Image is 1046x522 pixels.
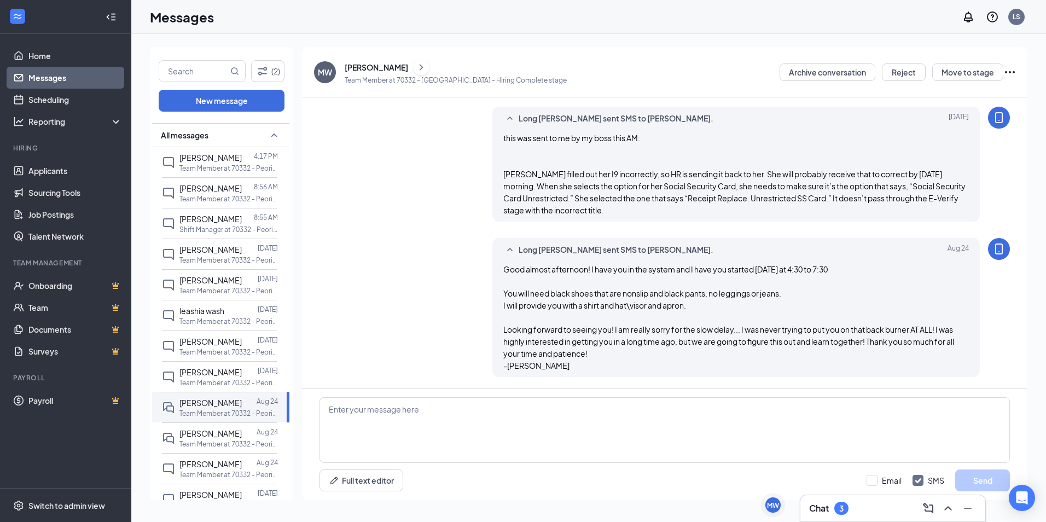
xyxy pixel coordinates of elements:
svg: ChatInactive [162,493,175,506]
svg: ChatInactive [162,309,175,322]
p: 8:56 AM [254,182,278,192]
a: Messages [28,67,122,89]
svg: DoubleChat [162,432,175,445]
svg: Settings [13,500,24,511]
p: 8:55 AM [254,213,278,222]
div: Hiring [13,143,120,153]
svg: ComposeMessage [922,502,935,515]
svg: ChevronUp [942,502,955,515]
p: Team Member at 70332 - Peoria [GEOGRAPHIC_DATA] [179,194,278,204]
p: [DATE] [258,305,278,314]
div: [PERSON_NAME] [345,62,408,73]
p: Team Member at 70332 - [GEOGRAPHIC_DATA] - Hiring Complete stage [345,76,567,85]
button: ChevronRight [413,59,429,76]
span: Long [PERSON_NAME] sent SMS to [PERSON_NAME]. [519,112,713,125]
p: [DATE] [258,335,278,345]
div: Switch to admin view [28,500,105,511]
a: Scheduling [28,89,122,111]
svg: WorkstreamLogo [12,11,23,22]
span: Long [PERSON_NAME] sent SMS to [PERSON_NAME]. [519,243,713,257]
div: Open Intercom Messenger [1009,485,1035,511]
div: MW [318,67,332,78]
span: Good almost afternoon! I have you in the system and I have you started [DATE] at 4:30 to 7:30 You... [503,264,954,370]
span: [PERSON_NAME] [179,398,242,408]
a: Talent Network [28,225,122,247]
button: New message [159,90,284,112]
div: Team Management [13,258,120,268]
h3: Chat [809,502,829,514]
button: ChevronUp [939,500,957,517]
button: Full text editorPen [319,469,403,491]
svg: Collapse [106,11,117,22]
p: Team Member at 70332 - Peoria [GEOGRAPHIC_DATA] [179,286,278,295]
svg: Analysis [13,116,24,127]
p: Shift Manager at 70332 - Peoria [GEOGRAPHIC_DATA] [179,225,278,234]
p: [DATE] [258,243,278,253]
button: Filter (2) [251,60,284,82]
svg: ChevronRight [416,61,427,74]
a: OnboardingCrown [28,275,122,297]
svg: Minimize [961,502,974,515]
a: Job Postings [28,204,122,225]
p: Team Member at 70332 - Peoria [GEOGRAPHIC_DATA] [179,317,278,326]
div: Reporting [28,116,123,127]
p: Team Member at 70332 - Peoria [GEOGRAPHIC_DATA] [179,256,278,265]
div: LS [1013,12,1020,21]
p: Team Member at 70332 - Peoria [GEOGRAPHIC_DATA] [179,164,278,173]
p: Aug 24 [257,458,278,467]
span: [PERSON_NAME] [179,245,242,254]
span: Aug 24 [948,243,969,257]
a: DocumentsCrown [28,318,122,340]
svg: ChatInactive [162,156,175,169]
svg: ChatInactive [162,370,175,384]
button: Move to stage [932,63,1003,81]
svg: MagnifyingGlass [230,67,239,76]
span: [PERSON_NAME] [179,214,242,224]
svg: Filter [256,65,269,78]
p: [DATE] [258,274,278,283]
span: [PERSON_NAME] [179,428,242,438]
span: [PERSON_NAME] [179,183,242,193]
svg: SmallChevronUp [503,243,516,257]
svg: SmallChevronUp [503,112,516,125]
button: Reject [882,63,926,81]
button: ComposeMessage [920,500,937,517]
span: [PERSON_NAME] [179,153,242,163]
span: [PERSON_NAME] [179,275,242,285]
a: Home [28,45,122,67]
p: Aug 24 [257,427,278,437]
span: [PERSON_NAME] [179,490,242,500]
p: Team Member at 70332 - Peoria [GEOGRAPHIC_DATA] [179,470,278,479]
svg: ChatInactive [162,187,175,200]
svg: Ellipses [1003,66,1016,79]
p: Team Member at 70332 - Peoria [GEOGRAPHIC_DATA] [179,347,278,357]
p: Team Member at 70332 - Peoria [GEOGRAPHIC_DATA] [179,409,278,418]
div: Payroll [13,373,120,382]
p: [DATE] [258,366,278,375]
span: [PERSON_NAME] [179,367,242,377]
svg: SmallChevronUp [268,129,281,142]
svg: Notifications [962,10,975,24]
svg: QuestionInfo [986,10,999,24]
a: TeamCrown [28,297,122,318]
span: All messages [161,130,208,141]
a: Sourcing Tools [28,182,122,204]
button: Send [955,469,1010,491]
p: Team Member at 70332 - Peoria [GEOGRAPHIC_DATA] [179,378,278,387]
span: [DATE] [949,112,969,125]
svg: ChatInactive [162,248,175,261]
span: leashia wash [179,306,224,316]
svg: MobileSms [992,242,1006,256]
svg: DoubleChat [162,401,175,414]
a: Applicants [28,160,122,182]
div: MW [767,501,779,510]
p: 4:17 PM [254,152,278,161]
a: PayrollCrown [28,390,122,411]
span: this was sent to me by my boss this AM: [PERSON_NAME] filled out her I9 incorrectly, so HR is sen... [503,133,966,215]
h1: Messages [150,8,214,26]
svg: Pen [329,475,340,486]
input: Search [159,61,228,82]
svg: ChatInactive [162,217,175,230]
span: [PERSON_NAME] [179,337,242,346]
svg: ChatInactive [162,279,175,292]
